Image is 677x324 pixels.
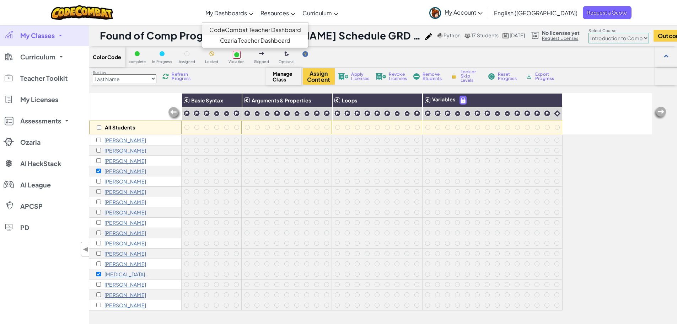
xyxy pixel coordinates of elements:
[205,60,218,64] span: Locked
[20,54,55,60] span: Curriculum
[104,251,146,256] p: Kiyah Parks
[432,96,455,102] span: Variables
[302,9,332,17] span: Curriculum
[20,32,55,39] span: My Classes
[104,168,146,174] p: Jameson Ferrara
[20,160,61,167] span: AI HackStack
[444,32,461,38] span: Python
[313,110,320,117] img: IconChallengeLevel.svg
[653,106,667,120] img: Arrow_Left_Inactive.png
[100,29,421,42] h1: Found of Comp Program 07 - [PERSON_NAME] Schedule GRD 7-03
[202,25,308,35] a: CodeCombat Teacher Dashboard
[162,73,169,80] img: IconReload.svg
[260,9,289,17] span: Resources
[104,189,146,195] p: Ethan Fuller
[445,9,483,16] span: My Account
[461,70,482,83] span: Lock or Skip Levels
[450,73,458,79] img: IconLock.svg
[303,68,335,85] button: Assign Content
[105,124,135,130] p: All Students
[20,96,58,103] span: My Licenses
[376,73,386,80] img: IconLicenseRevoke.svg
[434,110,441,117] img: IconChallengeLevel.svg
[104,230,146,236] p: Kennedy Nkem
[214,111,220,117] img: IconPracticeLevel.svg
[429,7,441,19] img: avatar
[342,97,357,103] span: Loops
[334,110,341,117] img: IconChallengeLevel.svg
[279,60,295,64] span: Optional
[364,110,371,117] img: IconChallengeLevel.svg
[344,110,351,117] img: IconChallengeLevel.svg
[205,9,247,17] span: My Dashboards
[172,72,194,81] span: Refresh Progress
[424,110,431,117] img: IconChallengeLevel.svg
[273,71,294,82] span: Manage Class
[129,60,146,64] span: complete
[233,110,240,117] img: IconChallengeLevel.svg
[104,137,146,143] p: Madilyn Bailey
[474,110,481,117] img: IconChallengeLevel.svg
[20,118,61,124] span: Assessments
[51,5,113,20] img: CodeCombat logo
[374,110,381,117] img: IconChallengeLevel.svg
[494,9,577,17] span: English ([GEOGRAPHIC_DATA])
[304,111,310,117] img: IconPracticeLevel.svg
[202,3,257,22] a: My Dashboards
[471,32,499,38] span: 17 Students
[152,60,172,64] span: In Progress
[259,52,264,55] img: IconSkippedLevel.svg
[542,36,580,41] a: Request Licenses
[464,33,471,38] img: MultipleUsers.png
[589,28,649,33] label: Select Course
[484,110,491,117] img: IconChallengeLevel.svg
[179,60,195,64] span: Assigned
[257,3,299,22] a: Resources
[104,148,146,153] p: Javari Dixon
[404,111,410,117] img: IconPracticeLevel.svg
[535,72,557,81] span: Export Progress
[351,72,369,81] span: Apply Licenses
[104,302,146,308] p: Journee Wynn
[423,72,444,81] span: Remove Students
[460,96,466,104] img: IconPaidLevel.svg
[302,51,308,57] img: IconHint.svg
[20,182,51,188] span: AI League
[503,33,509,38] img: calendar.svg
[544,110,550,117] img: IconChallengeLevel.svg
[183,110,190,117] img: IconChallengeLevel.svg
[394,111,400,117] img: IconPracticeLevel.svg
[323,110,330,117] img: IconChallengeLevel.svg
[554,110,560,117] img: IconIntro.svg
[354,110,361,117] img: IconChallengeLevel.svg
[284,110,290,117] img: IconChallengeLevel.svg
[274,110,280,117] img: IconChallengeLevel.svg
[494,111,500,117] img: IconPracticeLevel.svg
[583,6,632,19] a: Request a Quote
[284,51,289,57] img: IconOptionalLevel.svg
[264,111,270,117] img: IconPracticeLevel.svg
[464,111,471,117] img: IconPracticeLevel.svg
[203,110,210,117] img: IconChallengeLevel.svg
[414,110,420,117] img: IconChallengeLevel.svg
[104,179,146,184] p: Londen Freeman
[299,3,342,22] a: Curriculum
[167,106,182,121] img: Arrow_Left_Inactive.png
[254,60,269,64] span: Skipped
[20,75,68,81] span: Teacher Toolkit
[514,110,521,117] img: IconChallengeLevel.svg
[104,271,149,277] p: Yasmin Tzoy
[542,30,580,36] span: No licenses yet
[104,199,146,205] p: Donte Harrington
[389,72,407,81] span: Revoke Licenses
[498,72,519,81] span: Reset Progress
[104,209,146,215] p: Nariya Howard
[413,73,420,80] img: IconRemoveStudents.svg
[252,97,311,103] span: Arguments & Properties
[338,73,349,80] img: IconLicenseApply.svg
[425,33,432,40] img: iconPencil.svg
[104,240,146,246] p: Enyel Pantoja Gonzalez
[254,111,260,117] img: IconPracticeLevel.svg
[426,1,486,24] a: My Account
